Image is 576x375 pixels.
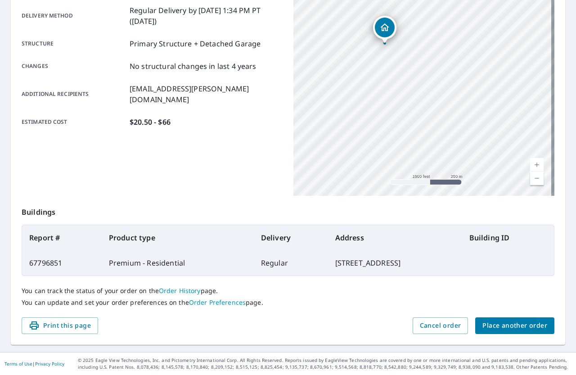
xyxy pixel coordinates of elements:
[328,225,462,250] th: Address
[254,225,328,250] th: Delivery
[22,225,102,250] th: Report #
[22,5,126,27] p: Delivery method
[4,361,64,366] p: |
[22,61,126,72] p: Changes
[22,317,98,334] button: Print this page
[373,16,396,44] div: Dropped pin, building 1, Residential property, 1204 E 7th St Erie, PA 16503
[78,357,571,370] p: © 2025 Eagle View Technologies, Inc. and Pictometry International Corp. All Rights Reserved. Repo...
[22,83,126,105] p: Additional recipients
[130,38,261,49] p: Primary Structure + Detached Garage
[482,320,547,331] span: Place another order
[102,225,254,250] th: Product type
[22,298,554,307] p: You can update and set your order preferences on the page.
[35,361,64,367] a: Privacy Policy
[462,225,554,250] th: Building ID
[130,5,283,27] p: Regular Delivery by [DATE] 1:34 PM PT ([DATE])
[130,61,256,72] p: No structural changes in last 4 years
[159,286,201,295] a: Order History
[22,38,126,49] p: Structure
[254,250,328,276] td: Regular
[328,250,462,276] td: [STREET_ADDRESS]
[22,117,126,127] p: Estimated cost
[22,287,554,295] p: You can track the status of your order on the page.
[189,298,246,307] a: Order Preferences
[22,250,102,276] td: 67796851
[530,158,544,172] a: Current Level 15, Zoom In
[22,196,554,225] p: Buildings
[420,320,461,331] span: Cancel order
[29,320,91,331] span: Print this page
[130,117,171,127] p: $20.50 - $66
[4,361,32,367] a: Terms of Use
[130,83,283,105] p: [EMAIL_ADDRESS][PERSON_NAME][DOMAIN_NAME]
[530,172,544,185] a: Current Level 15, Zoom Out
[475,317,554,334] button: Place another order
[102,250,254,276] td: Premium - Residential
[413,317,468,334] button: Cancel order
